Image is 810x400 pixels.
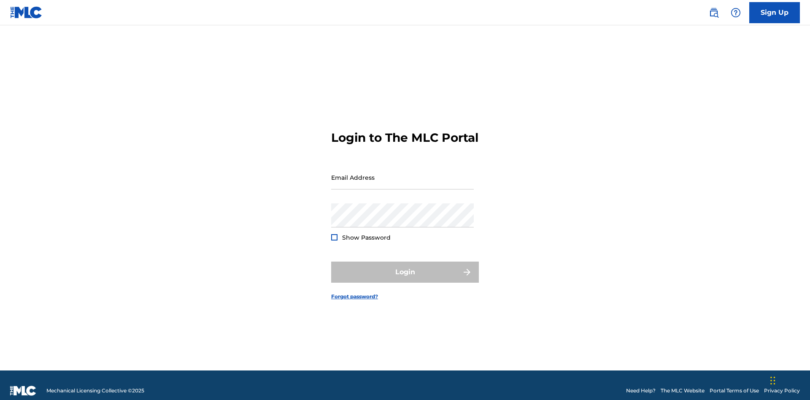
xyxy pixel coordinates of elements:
[709,8,719,18] img: search
[46,387,144,395] span: Mechanical Licensing Collective © 2025
[342,234,391,241] span: Show Password
[331,130,478,145] h3: Login to The MLC Portal
[731,8,741,18] img: help
[710,387,759,395] a: Portal Terms of Use
[749,2,800,23] a: Sign Up
[661,387,705,395] a: The MLC Website
[10,6,43,19] img: MLC Logo
[626,387,656,395] a: Need Help?
[331,293,378,300] a: Forgot password?
[770,368,775,393] div: Drag
[705,4,722,21] a: Public Search
[768,359,810,400] iframe: Chat Widget
[764,387,800,395] a: Privacy Policy
[10,386,36,396] img: logo
[727,4,744,21] div: Help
